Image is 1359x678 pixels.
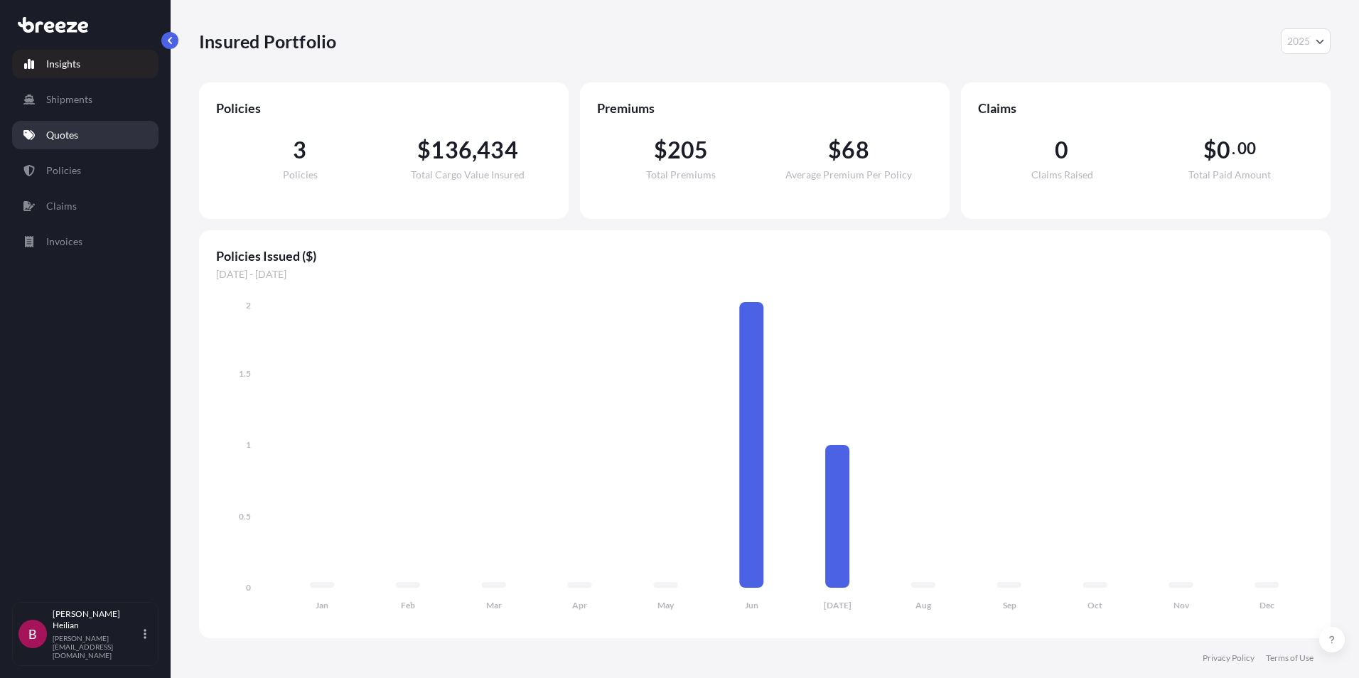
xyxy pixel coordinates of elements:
a: Terms of Use [1266,652,1314,664]
span: 00 [1237,143,1256,154]
tspan: Jun [745,600,758,610]
p: [PERSON_NAME][EMAIL_ADDRESS][DOMAIN_NAME] [53,634,141,660]
p: Claims [46,199,77,213]
tspan: Sep [1003,600,1016,610]
tspan: Nov [1173,600,1190,610]
tspan: 2 [246,300,251,311]
a: Insights [12,50,159,78]
span: $ [1203,139,1217,161]
span: $ [828,139,842,161]
span: $ [654,139,667,161]
span: Total Premiums [646,170,716,180]
tspan: 0 [246,582,251,593]
span: 0 [1055,139,1068,161]
span: Claims [978,99,1314,117]
tspan: Jan [316,600,328,610]
p: Quotes [46,128,78,142]
span: Premiums [597,99,933,117]
a: Invoices [12,227,159,256]
p: Shipments [46,92,92,107]
span: 68 [842,139,869,161]
span: 434 [477,139,518,161]
span: Total Paid Amount [1188,170,1271,180]
tspan: [DATE] [824,600,852,610]
p: Insights [46,57,80,71]
p: Policies [46,163,81,178]
span: Policies [283,170,318,180]
tspan: 0.5 [239,511,251,522]
a: Claims [12,192,159,220]
a: Policies [12,156,159,185]
span: 3 [293,139,306,161]
span: [DATE] - [DATE] [216,267,1314,281]
span: 205 [667,139,709,161]
span: B [28,627,37,641]
span: . [1232,143,1235,154]
tspan: Aug [915,600,932,610]
tspan: 1 [246,439,251,450]
tspan: Feb [401,600,415,610]
span: 136 [431,139,472,161]
span: Total Cargo Value Insured [411,170,525,180]
span: Policies Issued ($) [216,247,1314,264]
span: Average Premium Per Policy [785,170,912,180]
tspan: Oct [1087,600,1102,610]
tspan: Dec [1259,600,1274,610]
tspan: 1.5 [239,368,251,379]
button: Year Selector [1281,28,1331,54]
span: Policies [216,99,552,117]
tspan: Mar [486,600,502,610]
p: Insured Portfolio [199,30,336,53]
span: , [472,139,477,161]
a: Shipments [12,85,159,114]
tspan: May [657,600,675,610]
p: [PERSON_NAME] Heilian [53,608,141,631]
span: 2025 [1287,34,1310,48]
span: 0 [1217,139,1230,161]
a: Quotes [12,121,159,149]
a: Privacy Policy [1203,652,1255,664]
tspan: Apr [572,600,587,610]
span: $ [417,139,431,161]
p: Invoices [46,235,82,249]
span: Claims Raised [1031,170,1093,180]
